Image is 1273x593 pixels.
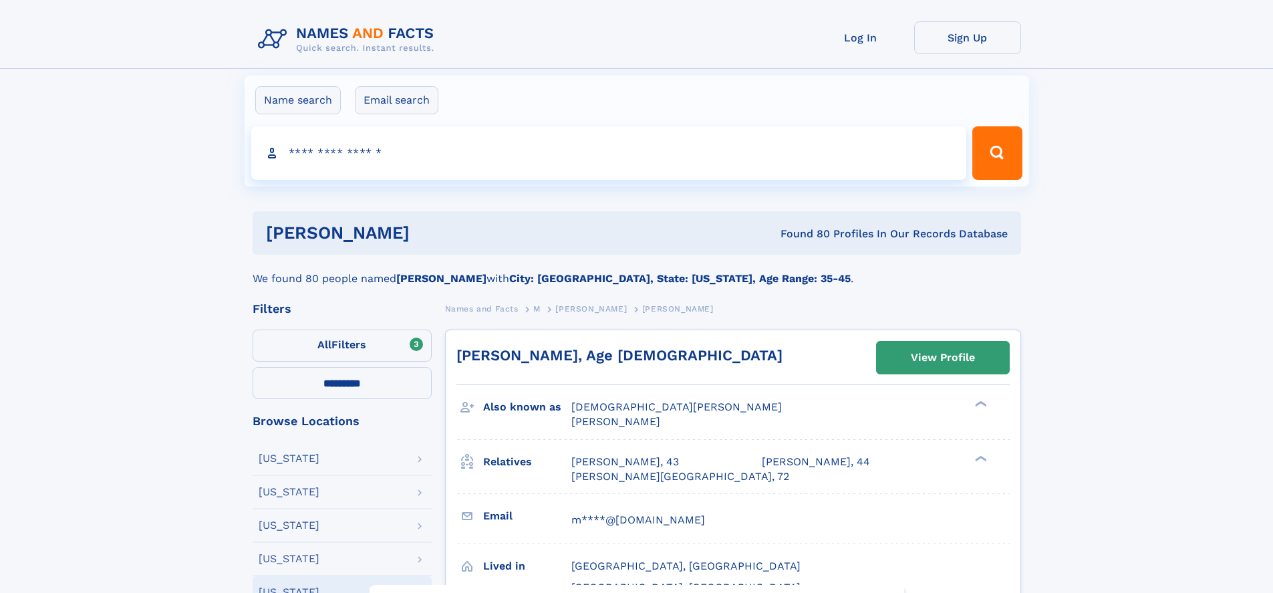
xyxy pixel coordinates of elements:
div: [US_STATE] [259,453,319,464]
a: Log In [807,21,914,54]
a: [PERSON_NAME] [555,300,627,317]
div: Found 80 Profiles In Our Records Database [595,227,1008,241]
a: [PERSON_NAME], 44 [762,455,870,469]
a: Sign Up [914,21,1021,54]
a: [PERSON_NAME][GEOGRAPHIC_DATA], 72 [571,469,789,484]
div: We found 80 people named with . [253,255,1021,287]
a: M [533,300,541,317]
span: [PERSON_NAME] [555,304,627,314]
a: View Profile [877,342,1009,374]
span: M [533,304,541,314]
div: [US_STATE] [259,554,319,564]
b: [PERSON_NAME] [396,272,486,285]
h3: Relatives [483,451,571,473]
label: Email search [355,86,438,114]
label: Name search [255,86,341,114]
span: All [317,338,331,351]
input: search input [251,126,967,180]
h3: Lived in [483,555,571,578]
b: City: [GEOGRAPHIC_DATA], State: [US_STATE], Age Range: 35-45 [509,272,851,285]
span: [DEMOGRAPHIC_DATA][PERSON_NAME] [571,400,782,413]
a: Names and Facts [445,300,519,317]
div: ❯ [972,454,988,463]
span: [GEOGRAPHIC_DATA], [GEOGRAPHIC_DATA] [571,560,801,572]
div: Filters [253,303,432,315]
span: [PERSON_NAME] [642,304,714,314]
h3: Also known as [483,396,571,419]
h3: Email [483,505,571,527]
img: Logo Names and Facts [253,21,445,57]
button: Search Button [972,126,1022,180]
div: [US_STATE] [259,487,319,497]
div: ❯ [972,400,988,408]
a: [PERSON_NAME], Age [DEMOGRAPHIC_DATA] [456,347,783,364]
a: [PERSON_NAME], 43 [571,455,679,469]
div: [US_STATE] [259,520,319,531]
label: Filters [253,330,432,362]
div: View Profile [911,342,975,373]
h1: [PERSON_NAME] [266,225,595,241]
span: [PERSON_NAME] [571,415,660,428]
div: Browse Locations [253,415,432,427]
